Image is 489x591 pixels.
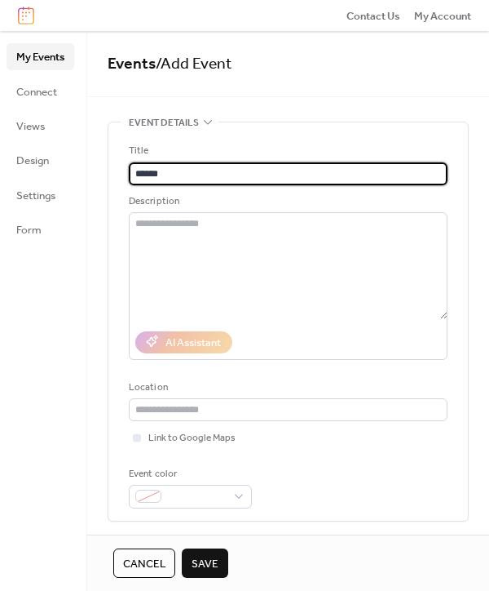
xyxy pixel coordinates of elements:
[7,216,74,242] a: Form
[16,118,45,135] span: Views
[16,84,57,100] span: Connect
[7,182,74,208] a: Settings
[156,49,232,79] span: / Add Event
[7,113,74,139] a: Views
[129,466,249,482] div: Event color
[148,430,236,447] span: Link to Google Maps
[123,556,165,572] span: Cancel
[16,222,42,238] span: Form
[108,49,156,79] a: Events
[7,147,74,173] a: Design
[7,43,74,69] a: My Events
[16,188,55,204] span: Settings
[18,7,34,24] img: logo
[346,8,400,24] span: Contact Us
[414,7,471,24] a: My Account
[192,556,218,572] span: Save
[16,49,64,65] span: My Events
[16,153,49,169] span: Design
[129,115,199,131] span: Event details
[414,8,471,24] span: My Account
[113,549,175,578] button: Cancel
[129,380,444,396] div: Location
[129,193,444,210] div: Description
[346,7,400,24] a: Contact Us
[129,143,444,159] div: Title
[182,549,228,578] button: Save
[7,78,74,104] a: Connect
